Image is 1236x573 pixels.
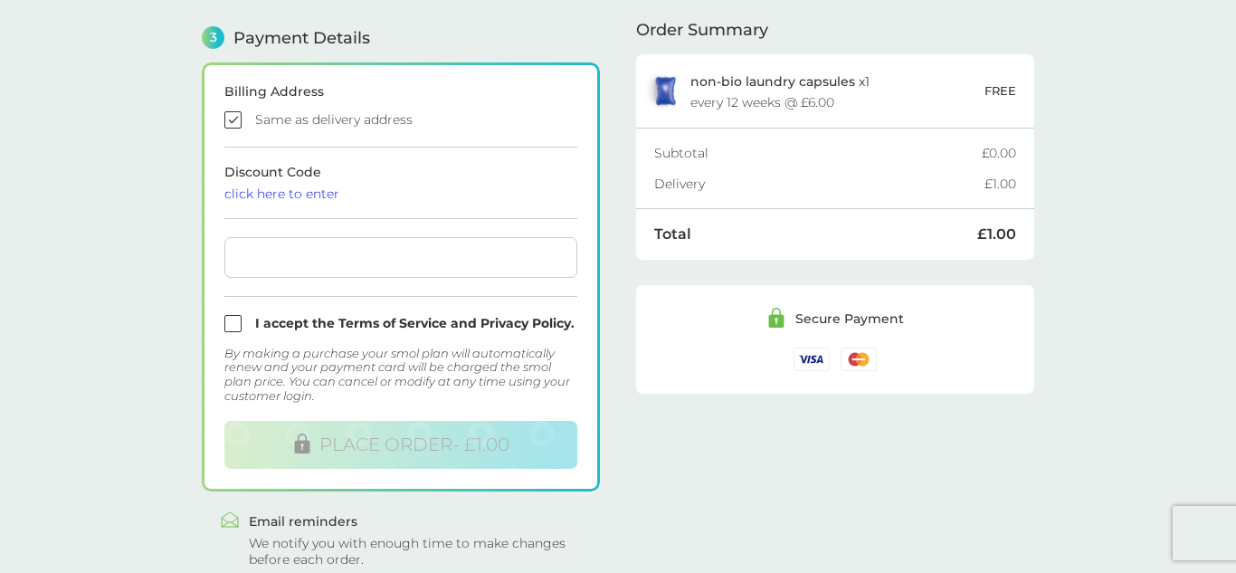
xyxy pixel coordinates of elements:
iframe: Secure card payment input frame [232,250,570,265]
div: click here to enter [224,187,577,200]
span: Payment Details [233,30,370,46]
div: Delivery [654,177,984,190]
img: /assets/icons/cards/visa.svg [794,348,830,370]
span: 3 [202,26,224,49]
p: FREE [984,81,1016,100]
p: x 1 [690,74,870,89]
div: every 12 weeks @ £6.00 [690,96,834,109]
div: £0.00 [982,147,1016,159]
div: £1.00 [977,227,1016,242]
div: Secure Payment [795,312,904,325]
div: Total [654,227,977,242]
div: Email reminders [249,515,582,528]
div: We notify you with enough time to make changes before each order. [249,535,582,568]
div: Subtotal [654,147,982,159]
div: Billing Address [224,85,577,98]
div: By making a purchase your smol plan will automatically renew and your payment card will be charge... [224,347,577,403]
button: PLACE ORDER- £1.00 [224,421,577,469]
span: PLACE ORDER - £1.00 [319,434,509,455]
span: Discount Code [224,164,577,200]
img: /assets/icons/cards/mastercard.svg [841,348,877,370]
span: Order Summary [636,22,768,38]
div: £1.00 [984,177,1016,190]
span: non-bio laundry capsules [690,73,855,90]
